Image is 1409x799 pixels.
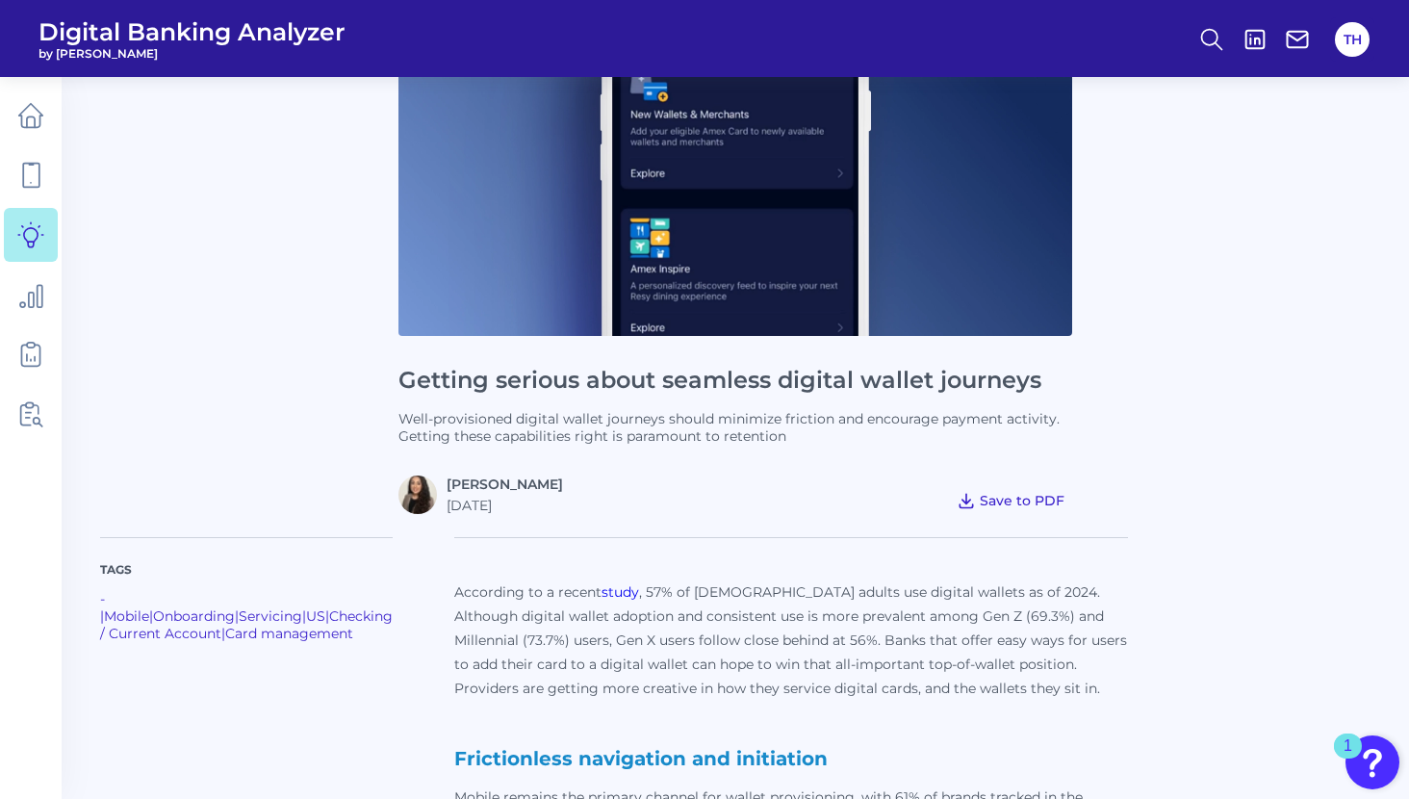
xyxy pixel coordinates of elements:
p: Well-provisioned digital wallet journeys should minimize friction and encourage payment activity.... [398,410,1072,445]
button: Save to PDF [949,487,1072,514]
a: US [306,607,325,625]
button: Open Resource Center, 1 new notification [1345,735,1399,789]
span: by [PERSON_NAME] [38,46,346,61]
img: Image.jpg [398,476,437,514]
span: Digital Banking Analyzer [38,17,346,46]
a: Onboarding [153,607,235,625]
a: Checking / Current Account [100,607,393,642]
a: [PERSON_NAME] [447,476,563,493]
span: | [325,607,329,625]
a: Mobile [104,607,149,625]
a: Card management [225,625,353,642]
span: Save to PDF [980,492,1064,509]
button: TH [1335,22,1370,57]
a: study [602,583,639,601]
span: - [100,590,105,607]
p: According to a recent , 57% of [DEMOGRAPHIC_DATA] adults use digital wallets as of 2024. Although... [454,580,1128,701]
span: | [221,625,225,642]
div: 1 [1344,746,1352,771]
a: Servicing [239,607,302,625]
span: | [235,607,239,625]
h1: Getting serious about seamless digital wallet journeys [398,367,1072,395]
span: | [100,607,104,625]
div: [DATE] [447,497,563,514]
p: Tags [100,561,393,579]
span: | [149,607,153,625]
span: | [302,607,306,625]
strong: Frictionless navigation and initiation [454,747,828,770]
